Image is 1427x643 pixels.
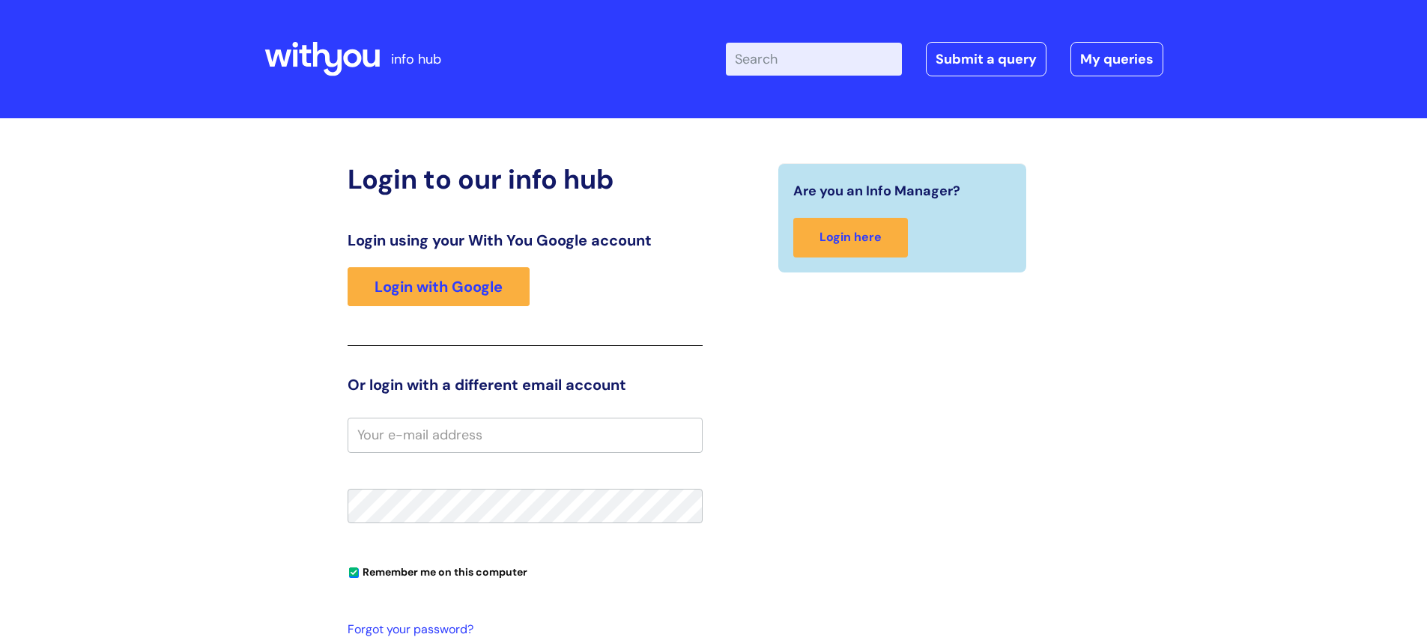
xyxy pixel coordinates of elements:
[926,42,1046,76] a: Submit a query
[348,562,527,579] label: Remember me on this computer
[348,231,703,249] h3: Login using your With You Google account
[793,218,908,257] a: Login here
[348,619,695,641] a: Forgot your password?
[348,376,703,394] h3: Or login with a different email account
[348,267,530,306] a: Login with Google
[348,418,703,452] input: Your e-mail address
[1070,42,1163,76] a: My queries
[793,179,960,203] span: Are you an Info Manager?
[726,43,902,76] input: Search
[349,568,359,578] input: Remember me on this computer
[348,163,703,195] h2: Login to our info hub
[391,47,441,71] p: info hub
[348,559,703,583] div: You can uncheck this option if you're logging in from a shared device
